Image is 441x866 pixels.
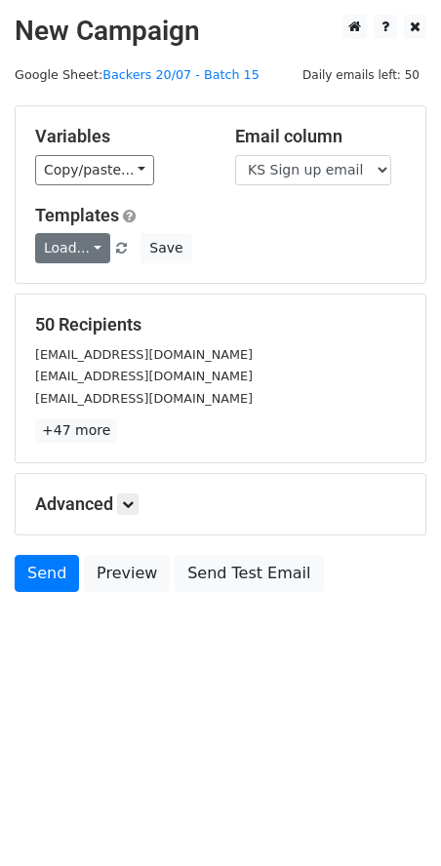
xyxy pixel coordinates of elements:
[35,391,253,406] small: [EMAIL_ADDRESS][DOMAIN_NAME]
[15,555,79,592] a: Send
[140,233,191,263] button: Save
[35,155,154,185] a: Copy/paste...
[296,64,426,86] span: Daily emails left: 50
[102,67,260,82] a: Backers 20/07 - Batch 15
[35,347,253,362] small: [EMAIL_ADDRESS][DOMAIN_NAME]
[15,15,426,48] h2: New Campaign
[35,369,253,383] small: [EMAIL_ADDRESS][DOMAIN_NAME]
[175,555,323,592] a: Send Test Email
[296,67,426,82] a: Daily emails left: 50
[84,555,170,592] a: Preview
[35,126,206,147] h5: Variables
[235,126,406,147] h5: Email column
[35,314,406,335] h5: 50 Recipients
[35,493,406,515] h5: Advanced
[35,233,110,263] a: Load...
[35,418,117,443] a: +47 more
[35,205,119,225] a: Templates
[343,772,441,866] iframe: Chat Widget
[15,67,260,82] small: Google Sheet:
